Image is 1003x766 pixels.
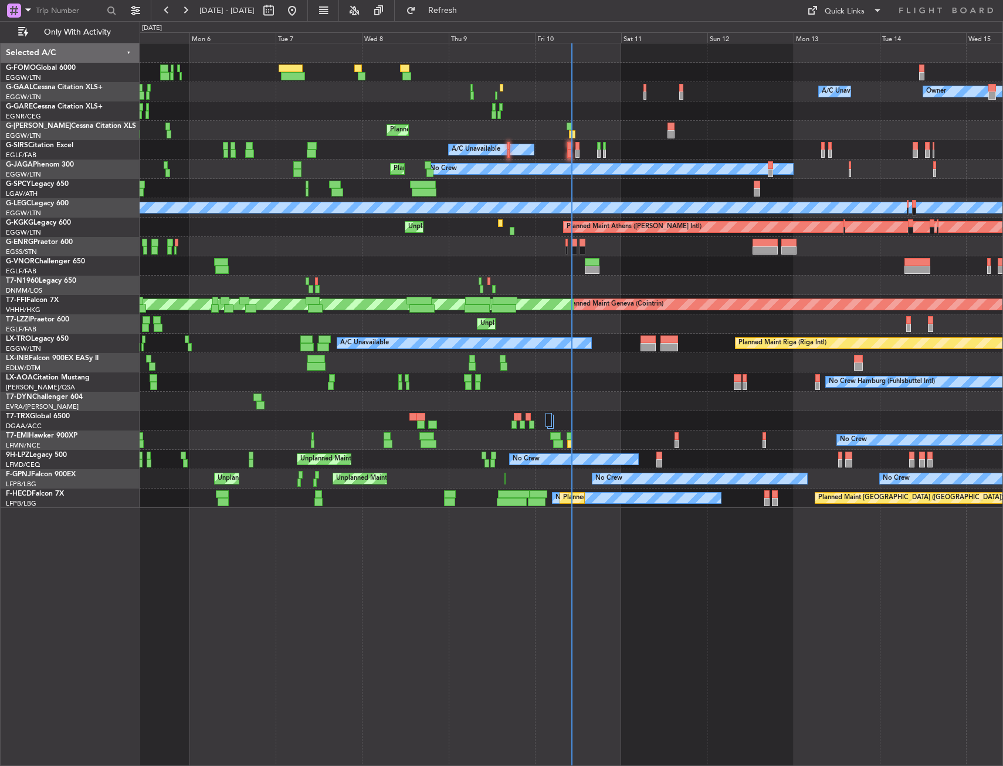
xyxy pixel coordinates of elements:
[452,141,500,158] div: A/C Unavailable
[6,277,76,284] a: T7-N1960Legacy 650
[621,32,707,43] div: Sat 11
[418,6,467,15] span: Refresh
[6,441,40,450] a: LFMN/NCE
[6,277,39,284] span: T7-N1960
[926,83,946,100] div: Owner
[6,189,38,198] a: LGAV/ATH
[6,490,32,497] span: F-HECD
[6,65,76,72] a: G-FOMOGlobal 6000
[6,142,73,149] a: G-SIRSCitation Excel
[880,32,966,43] div: Tue 14
[449,32,535,43] div: Thu 9
[6,228,41,237] a: EGGW/LTN
[6,374,90,381] a: LX-AOACitation Mustang
[563,489,748,507] div: Planned Maint [GEOGRAPHIC_DATA] ([GEOGRAPHIC_DATA])
[822,83,870,100] div: A/C Unavailable
[6,432,77,439] a: T7-EMIHawker 900XP
[142,23,162,33] div: [DATE]
[6,499,36,508] a: LFPB/LBG
[394,160,578,178] div: Planned Maint [GEOGRAPHIC_DATA] ([GEOGRAPHIC_DATA])
[6,383,75,392] a: [PERSON_NAME]/QSA
[6,219,71,226] a: G-KGKGLegacy 600
[6,239,33,246] span: G-ENRG
[401,1,471,20] button: Refresh
[6,181,31,188] span: G-SPCY
[430,160,457,178] div: No Crew
[6,355,29,362] span: LX-INB
[276,32,362,43] div: Tue 7
[6,103,33,110] span: G-GARE
[6,490,64,497] a: F-HECDFalcon 7X
[6,325,36,334] a: EGLF/FAB
[535,32,621,43] div: Fri 10
[6,267,36,276] a: EGLF/FAB
[6,161,33,168] span: G-JAGA
[6,170,41,179] a: EGGW/LTN
[6,103,103,110] a: G-GARECessna Citation XLS+
[6,471,76,478] a: F-GPNJFalcon 900EX
[6,258,35,265] span: G-VNOR
[840,431,867,449] div: No Crew
[829,373,935,391] div: No Crew Hamburg (Fuhlsbuttel Intl)
[6,151,36,160] a: EGLF/FAB
[6,394,83,401] a: T7-DYNChallenger 604
[6,344,41,353] a: EGGW/LTN
[103,32,189,43] div: Sun 5
[6,452,29,459] span: 9H-LPZ
[6,394,32,401] span: T7-DYN
[6,297,26,304] span: T7-FFI
[707,32,794,43] div: Sun 12
[6,200,69,207] a: G-LEGCLegacy 600
[390,121,575,139] div: Planned Maint [GEOGRAPHIC_DATA] ([GEOGRAPHIC_DATA])
[6,84,33,91] span: G-GAAL
[555,489,582,507] div: No Crew
[31,28,124,36] span: Only With Activity
[13,23,127,42] button: Only With Activity
[480,315,673,333] div: Unplanned Maint [GEOGRAPHIC_DATA] ([GEOGRAPHIC_DATA])
[6,422,42,431] a: DGAA/ACC
[6,355,99,362] a: LX-INBFalcon 900EX EASy II
[595,470,622,487] div: No Crew
[6,84,103,91] a: G-GAALCessna Citation XLS+
[6,123,71,130] span: G-[PERSON_NAME]
[6,219,33,226] span: G-KGKG
[513,450,540,468] div: No Crew
[6,93,41,101] a: EGGW/LTN
[738,334,826,352] div: Planned Maint Riga (Riga Intl)
[6,258,85,265] a: G-VNORChallenger 650
[6,209,41,218] a: EGGW/LTN
[408,218,556,236] div: Unplanned Maint [GEOGRAPHIC_DATA] (Ataturk)
[6,460,40,469] a: LFMD/CEQ
[6,364,40,372] a: EDLW/DTM
[818,489,1003,507] div: Planned Maint [GEOGRAPHIC_DATA] ([GEOGRAPHIC_DATA])
[6,239,73,246] a: G-ENRGPraetor 600
[6,286,42,295] a: DNMM/LOS
[6,402,79,411] a: EVRA/[PERSON_NAME]
[6,112,41,121] a: EGNR/CEG
[6,161,74,168] a: G-JAGAPhenom 300
[6,432,29,439] span: T7-EMI
[6,65,36,72] span: G-FOMO
[567,296,663,313] div: Planned Maint Geneva (Cointrin)
[6,413,70,420] a: T7-TRXGlobal 6500
[189,32,276,43] div: Mon 6
[801,1,888,20] button: Quick Links
[6,316,30,323] span: T7-LZZI
[6,200,31,207] span: G-LEGC
[6,131,41,140] a: EGGW/LTN
[300,450,439,468] div: Unplanned Maint Nice ([GEOGRAPHIC_DATA])
[6,335,31,343] span: LX-TRO
[6,306,40,314] a: VHHH/HKG
[6,248,37,256] a: EGSS/STN
[6,316,69,323] a: T7-LZZIPraetor 600
[6,73,41,82] a: EGGW/LTN
[825,6,865,18] div: Quick Links
[6,123,136,130] a: G-[PERSON_NAME]Cessna Citation XLS
[6,480,36,489] a: LFPB/LBG
[336,470,529,487] div: Unplanned Maint [GEOGRAPHIC_DATA] ([GEOGRAPHIC_DATA])
[36,2,103,19] input: Trip Number
[6,181,69,188] a: G-SPCYLegacy 650
[794,32,880,43] div: Mon 13
[218,470,411,487] div: Unplanned Maint [GEOGRAPHIC_DATA] ([GEOGRAPHIC_DATA])
[6,335,69,343] a: LX-TROLegacy 650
